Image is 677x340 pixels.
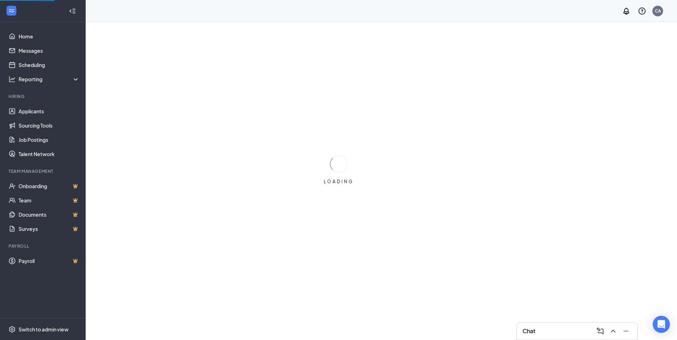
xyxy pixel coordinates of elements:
div: Switch to admin view [19,326,69,333]
div: Reporting [19,76,80,83]
h3: Chat [522,327,535,335]
a: Applicants [19,104,80,118]
div: Payroll [9,243,78,249]
a: Home [19,29,80,43]
div: Open Intercom Messenger [653,316,670,333]
a: Sourcing Tools [19,118,80,133]
a: Talent Network [19,147,80,161]
button: Minimize [620,325,632,337]
svg: Analysis [9,76,16,83]
a: DocumentsCrown [19,207,80,222]
a: Job Postings [19,133,80,147]
svg: QuestionInfo [638,7,646,15]
div: CA [655,8,661,14]
a: Messages [19,43,80,58]
svg: ComposeMessage [596,327,605,335]
div: Hiring [9,93,78,99]
svg: Minimize [622,327,630,335]
a: Scheduling [19,58,80,72]
svg: Collapse [69,7,76,15]
a: PayrollCrown [19,254,80,268]
a: OnboardingCrown [19,179,80,193]
svg: ChevronUp [609,327,617,335]
a: SurveysCrown [19,222,80,236]
div: Team Management [9,168,78,174]
button: ComposeMessage [595,325,606,337]
svg: Notifications [622,7,631,15]
svg: Settings [9,326,16,333]
button: ChevronUp [607,325,619,337]
svg: WorkstreamLogo [8,7,15,14]
a: TeamCrown [19,193,80,207]
div: LOADING [321,179,357,185]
